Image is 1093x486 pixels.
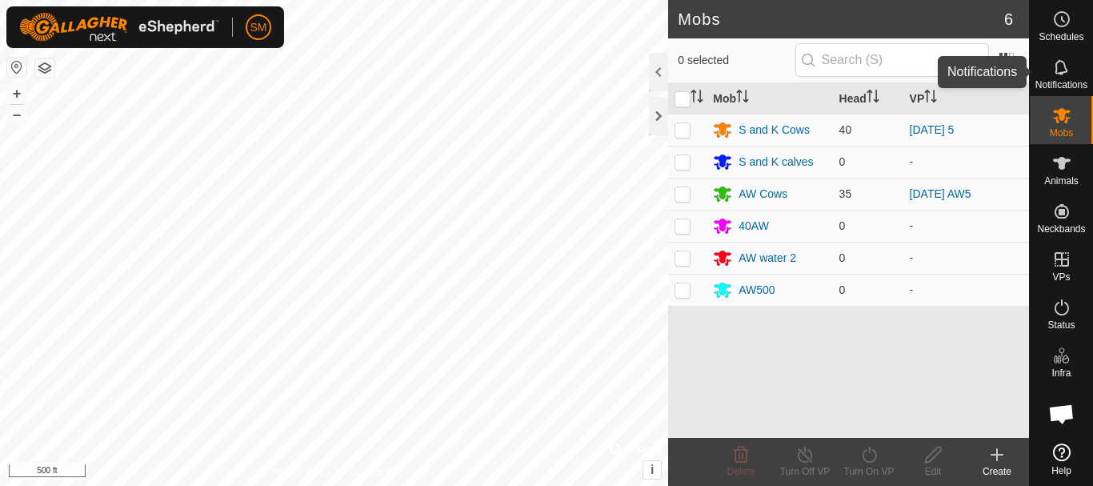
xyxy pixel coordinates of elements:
[867,92,879,105] p-sorticon: Activate to sort
[924,92,937,105] p-sorticon: Activate to sort
[903,83,1029,114] th: VP
[1004,7,1013,31] span: 6
[35,58,54,78] button: Map Layers
[1035,80,1087,90] span: Notifications
[643,461,661,479] button: i
[739,282,775,299] div: AW500
[1052,272,1070,282] span: VPs
[271,465,331,480] a: Privacy Policy
[903,242,1029,274] td: -
[795,43,989,77] input: Search (S)
[739,186,787,203] div: AW Cows
[910,123,955,136] a: [DATE] 5
[651,463,654,476] span: i
[707,83,832,114] th: Mob
[7,58,26,77] button: Reset Map
[903,210,1029,242] td: -
[678,10,1004,29] h2: Mobs
[839,283,846,296] span: 0
[739,122,810,139] div: S and K Cows
[903,146,1029,178] td: -
[837,464,901,479] div: Turn On VP
[250,19,267,36] span: SM
[7,84,26,103] button: +
[739,250,796,267] div: AW water 2
[833,83,903,114] th: Head
[691,92,703,105] p-sorticon: Activate to sort
[839,187,852,200] span: 35
[350,465,397,480] a: Contact Us
[1030,437,1093,482] a: Help
[1050,128,1073,138] span: Mobs
[910,187,971,200] a: [DATE] AW5
[739,218,769,235] div: 40AW
[739,154,813,171] div: S and K calves
[1044,176,1079,186] span: Animals
[1039,32,1083,42] span: Schedules
[903,274,1029,306] td: -
[839,219,846,232] span: 0
[901,464,965,479] div: Edit
[1038,390,1086,438] div: Open chat
[965,464,1029,479] div: Create
[7,105,26,124] button: –
[839,155,846,168] span: 0
[19,13,219,42] img: Gallagher Logo
[727,466,755,477] span: Delete
[678,52,795,69] span: 0 selected
[1051,368,1071,378] span: Infra
[1037,224,1085,234] span: Neckbands
[1051,466,1071,476] span: Help
[839,251,846,264] span: 0
[773,464,837,479] div: Turn Off VP
[1047,320,1075,330] span: Status
[839,123,852,136] span: 40
[736,92,749,105] p-sorticon: Activate to sort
